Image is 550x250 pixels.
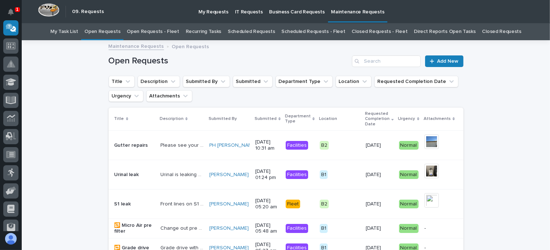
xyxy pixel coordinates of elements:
button: Attachments [146,90,192,102]
div: Facilities [286,224,308,233]
a: Direct Reports Open Tasks [414,23,475,40]
a: Recurring Tasks [186,23,221,40]
button: Description [138,76,180,87]
p: Open Requests [172,42,209,50]
p: Attachments [424,115,451,123]
h2: 09. Requests [72,9,104,15]
a: [PERSON_NAME] [209,201,249,207]
p: Submitted [255,115,277,123]
a: Open Requests - Fleet [127,23,179,40]
a: Maintenance Requests [109,42,164,50]
p: Urinal leak [114,172,155,178]
div: Normal [399,141,419,150]
p: Location [319,115,337,123]
p: 1 [16,7,18,12]
button: Notifications [3,4,18,20]
p: Change out pre filters every two weeks [160,224,205,232]
div: B1 [320,170,328,179]
div: B2 [320,200,329,209]
p: [DATE] 01:24 pm [255,168,280,181]
p: [DATE] [366,225,393,232]
a: Scheduled Requests [228,23,275,40]
a: Open Requests [84,23,120,40]
div: B2 [320,141,329,150]
p: Please see your all gutters that leak. I’ve got some caulk, especially for that before. [160,141,205,149]
p: [DATE] 05:20 am [255,198,280,210]
h1: Open Requests [109,56,349,66]
div: Normal [399,170,419,179]
button: Submitted [233,76,273,87]
p: Front lines on S1 are leaking [160,200,205,207]
p: [DATE] [366,142,393,149]
a: PH [PERSON_NAME] [209,142,257,149]
div: Normal [399,224,419,233]
p: Title [114,115,124,123]
p: [DATE] [366,201,393,207]
a: [PERSON_NAME] [209,172,249,178]
a: Add New [425,55,463,67]
p: Requested Completion Date [365,110,390,128]
p: Urinal is leaking when flushed. Be1 bathrooms by Leon’s office Second urinal from door [160,170,205,178]
p: Submitted By [209,115,237,123]
div: Facilities [286,141,308,150]
button: Submitted By [183,76,230,87]
p: Gutter repairs [114,142,155,149]
p: [DATE] 10:31 am [255,139,280,151]
p: 🔁 Micro Air pre filter [114,222,155,235]
p: [DATE] 05:48 am [255,222,280,235]
button: users-avatar [3,231,18,246]
button: Department Type [276,76,333,87]
button: Urgency [109,90,143,102]
div: Normal [399,200,419,209]
p: S1 leak [114,201,155,207]
a: [PERSON_NAME] [209,225,249,232]
div: Notifications1 [9,9,18,20]
div: Facilities [286,170,308,179]
a: Scheduled Requests - Fleet [282,23,345,40]
button: Requested Completion Date [374,76,458,87]
div: Fleet [286,200,300,209]
a: Closed Requests [482,23,521,40]
button: Location [336,76,371,87]
a: Closed Requests - Fleet [352,23,408,40]
input: Search [352,55,421,67]
button: Title [109,76,135,87]
p: Department Type [285,112,311,126]
p: Description [160,115,184,123]
div: B1 [320,224,328,233]
p: Urgency [398,115,415,123]
p: [DATE] [366,172,393,178]
img: Workspace Logo [38,3,59,17]
span: Add New [437,59,459,64]
a: My Task List [50,23,78,40]
p: - [424,225,461,232]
